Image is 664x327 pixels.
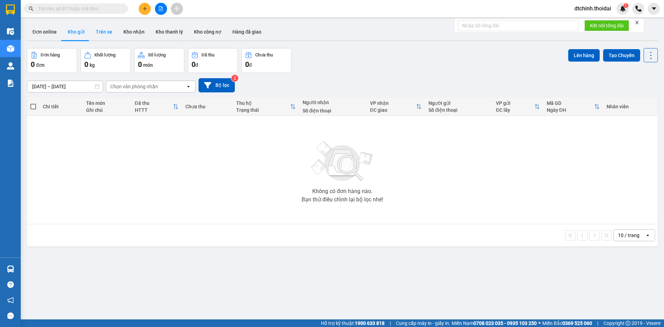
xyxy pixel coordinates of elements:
[84,60,88,69] span: 0
[562,320,592,326] strong: 0369 525 060
[38,5,120,12] input: Tìm tên, số ĐT hoặc mã đơn
[547,107,594,113] div: Ngày ĐH
[27,24,62,40] button: Đơn online
[245,60,249,69] span: 0
[94,53,116,57] div: Khối lượng
[473,320,537,326] strong: 0708 023 035 - 0935 103 250
[43,104,79,109] div: Chi tiết
[27,81,103,92] input: Select a date range.
[118,24,150,40] button: Kho nhận
[192,60,195,69] span: 0
[233,98,299,116] th: Toggle SortBy
[236,107,290,113] div: Trạng thái
[174,6,179,11] span: aim
[7,265,14,273] img: warehouse-icon
[86,100,128,106] div: Tên món
[6,4,15,15] img: logo-vxr
[27,48,77,73] button: Đơn hàng0đơn
[81,48,131,73] button: Khối lượng0kg
[255,53,273,57] div: Chưa thu
[492,98,543,116] th: Toggle SortBy
[62,24,90,40] button: Kho gửi
[7,28,14,35] img: warehouse-icon
[597,319,598,327] span: |
[31,60,35,69] span: 0
[496,107,534,113] div: ĐC lấy
[249,62,252,68] span: đ
[568,49,600,62] button: Lên hàng
[390,319,391,327] span: |
[645,233,651,238] svg: open
[625,3,627,8] span: 1
[143,62,153,68] span: món
[86,107,128,113] div: Ghi chú
[90,24,118,40] button: Trên xe
[231,75,238,82] sup: 2
[236,100,290,106] div: Thu hộ
[312,189,372,194] div: Không có đơn hàng nào.
[452,319,537,327] span: Miền Nam
[142,6,147,11] span: plus
[620,6,626,12] img: icon-new-feature
[303,108,363,113] div: Số điện thoại
[139,3,151,15] button: plus
[648,3,660,15] button: caret-down
[202,53,214,57] div: Đã thu
[188,24,227,40] button: Kho công nợ
[131,98,182,116] th: Toggle SortBy
[90,62,95,68] span: kg
[569,4,617,13] span: dtchinh.thoidai
[134,48,184,73] button: Số lượng0món
[150,24,188,40] button: Kho thanh lý
[7,62,14,70] img: warehouse-icon
[195,62,198,68] span: đ
[135,100,173,106] div: Đã thu
[547,100,594,106] div: Mã GD
[7,297,14,303] span: notification
[370,100,416,106] div: VP nhận
[241,48,292,73] button: Chưa thu0đ
[188,48,238,73] button: Đã thu0đ
[396,319,450,327] span: Cung cấp máy in - giấy in:
[607,104,654,109] div: Nhân viên
[635,6,642,12] img: phone-icon
[199,78,235,92] button: Bộ lọc
[542,319,592,327] span: Miền Bắc
[590,22,624,29] span: Kết nối tổng đài
[185,104,229,109] div: Chưa thu
[635,20,639,25] span: close
[7,45,14,52] img: warehouse-icon
[618,232,639,239] div: 10 / trang
[110,83,158,90] div: Chọn văn phòng nhận
[135,107,173,113] div: HTTT
[624,3,628,8] sup: 1
[36,62,45,68] span: đơn
[603,49,640,62] button: Tạo Chuyến
[158,6,163,11] span: file-add
[227,24,267,40] button: Hàng đã giao
[148,53,166,57] div: Số lượng
[171,3,183,15] button: aim
[302,197,383,202] div: Bạn thử điều chỉnh lại bộ lọc nhé!
[538,322,541,325] span: ⚪️
[496,100,534,106] div: VP gửi
[355,320,385,326] strong: 1900 633 818
[458,20,579,31] input: Nhập số tổng đài
[303,100,363,105] div: Người nhận
[543,98,603,116] th: Toggle SortBy
[626,321,630,326] span: copyright
[367,98,425,116] th: Toggle SortBy
[321,319,385,327] span: Hỗ trợ kỹ thuật:
[41,53,60,57] div: Đơn hàng
[7,80,14,87] img: solution-icon
[584,20,629,31] button: Kết nối tổng đài
[29,6,34,11] span: search
[308,137,377,186] img: svg+xml;base64,PHN2ZyBjbGFzcz0ibGlzdC1wbHVnX19zdmciIHhtbG5zPSJodHRwOi8vd3d3LnczLm9yZy8yMDAwL3N2Zy...
[138,60,142,69] span: 0
[7,312,14,319] span: message
[155,3,167,15] button: file-add
[7,281,14,288] span: question-circle
[370,107,416,113] div: ĐC giao
[428,100,489,106] div: Người gửi
[651,6,657,12] span: caret-down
